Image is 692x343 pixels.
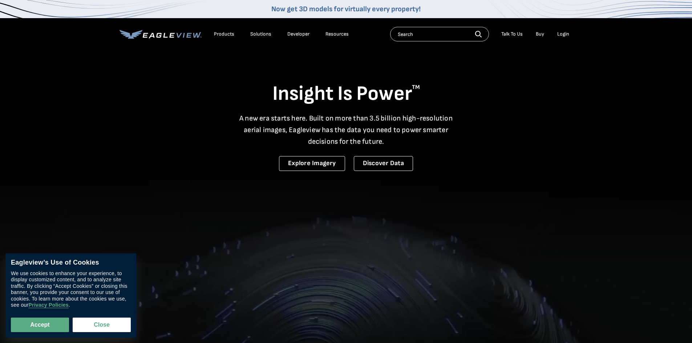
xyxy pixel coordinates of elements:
[250,31,271,37] div: Solutions
[287,31,309,37] a: Developer
[354,156,413,171] a: Discover Data
[501,31,523,37] div: Talk To Us
[214,31,234,37] div: Products
[11,318,69,332] button: Accept
[390,27,489,41] input: Search
[120,81,573,107] h1: Insight Is Power
[325,31,349,37] div: Resources
[412,84,420,91] sup: TM
[536,31,544,37] a: Buy
[279,156,345,171] a: Explore Imagery
[73,318,131,332] button: Close
[235,113,457,147] p: A new era starts here. Built on more than 3.5 billion high-resolution aerial images, Eagleview ha...
[28,302,68,309] a: Privacy Policies
[11,270,131,309] div: We use cookies to enhance your experience, to display customized content, and to analyze site tra...
[271,5,421,13] a: Now get 3D models for virtually every property!
[557,31,569,37] div: Login
[11,259,131,267] div: Eagleview’s Use of Cookies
